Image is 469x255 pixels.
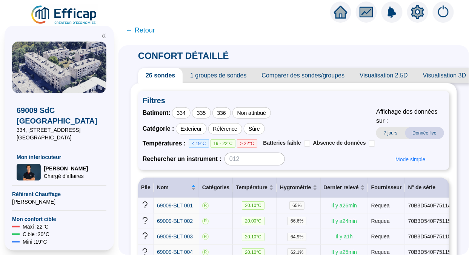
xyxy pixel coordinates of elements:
span: 334, [STREET_ADDRESS] [GEOGRAPHIC_DATA] [17,126,102,141]
td: Requea [368,198,405,213]
span: question [141,201,149,209]
span: R [202,202,209,209]
a: 69009-BLT 002 [157,217,193,225]
button: Mode simple [390,153,432,165]
span: 70B3D540F7511536 [408,233,457,240]
span: Visualisation 2.5D [352,68,415,83]
img: alerts [381,2,403,23]
span: 20.00 °C [242,217,264,225]
span: double-left [101,33,106,39]
div: Sûre [244,123,265,134]
span: 70B3D540F7511550 [408,249,457,255]
span: Il y a 26 min [331,202,357,209]
span: Batteries faible [263,140,301,146]
span: Mode simple [396,156,426,164]
span: Dernier relevé [324,184,359,192]
span: Référent Chauffage [12,190,106,198]
span: R [202,233,209,240]
span: 69009-BLT 002 [157,218,193,224]
div: Référence [208,123,243,134]
span: Catégorie : [143,124,174,133]
span: Nom [157,184,190,192]
div: 335 [192,107,211,119]
span: Maxi : 22 °C [23,223,49,230]
span: Température [236,184,268,192]
span: R [202,218,209,224]
span: Mon interlocuteur [17,153,102,161]
th: Nom [154,178,199,198]
span: 69009-BLT 001 [157,202,193,209]
th: Température [233,178,277,198]
span: Il y a 25 min [331,249,357,255]
span: 20.10 °C [242,233,264,241]
span: 65 % [289,201,304,210]
span: fund [360,5,373,19]
span: Mon confort cible [12,215,106,223]
div: Non attribué [232,107,271,119]
a: 69009-BLT 003 [157,233,193,241]
input: 012 [225,153,285,165]
span: question [141,216,149,224]
span: 69009-BLT 004 [157,249,193,255]
span: Absence de données [313,140,366,146]
span: ← Retour [126,25,155,36]
td: Requea [368,229,405,244]
span: 69009 SdC [GEOGRAPHIC_DATA] [17,105,102,126]
span: home [334,5,348,19]
div: Exterieur [176,123,207,134]
span: 1 groupes de sondes [183,68,254,83]
span: CONFORT DÉTAILLÉ [131,51,237,61]
span: Affichage des données sur : [376,107,445,125]
span: [PERSON_NAME] [12,198,106,206]
div: 336 [212,107,231,119]
span: Cible : 20 °C [23,230,49,238]
span: Températures : [143,139,189,148]
span: 69009-BLT 003 [157,233,193,240]
span: 26 sondes [138,68,183,83]
span: < 19°C [189,139,209,148]
div: 334 [172,107,191,119]
th: Fournisseur [368,178,405,198]
img: efficap energie logo [30,5,98,26]
span: 64.9 % [288,233,306,241]
span: > 22°C [237,139,257,148]
td: Requea [368,213,405,229]
span: 7 jours [376,127,405,139]
span: question [141,232,149,240]
span: setting [411,5,424,19]
span: Donnée live [405,127,444,139]
img: alerts [433,2,454,23]
span: Rechercher un instrument : [143,155,221,164]
span: Mini : 19 °C [23,238,47,246]
span: 70B3D540F7511504 [408,218,457,224]
span: 19 - 22°C [211,139,236,148]
span: Filtres [143,95,445,106]
span: Pile [141,184,151,190]
th: Hygrométrie [277,178,320,198]
span: Batiment : [143,108,171,117]
span: 20.10 °C [242,201,264,210]
span: 70B3D540F7511463 [408,202,457,209]
img: Chargé d'affaires [17,164,41,180]
span: Il y a 1 h [336,233,353,240]
th: Dernier relevé [321,178,368,198]
th: N° de série [405,178,462,198]
span: 66.6 % [288,217,306,225]
span: Il y a 24 min [331,218,357,224]
th: Catégories [199,178,233,198]
span: [PERSON_NAME] [44,165,88,172]
span: Comparer des sondes/groupes [254,68,352,83]
a: 69009-BLT 001 [157,202,193,210]
span: Chargé d'affaires [44,172,88,180]
span: Hygrométrie [280,184,311,192]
